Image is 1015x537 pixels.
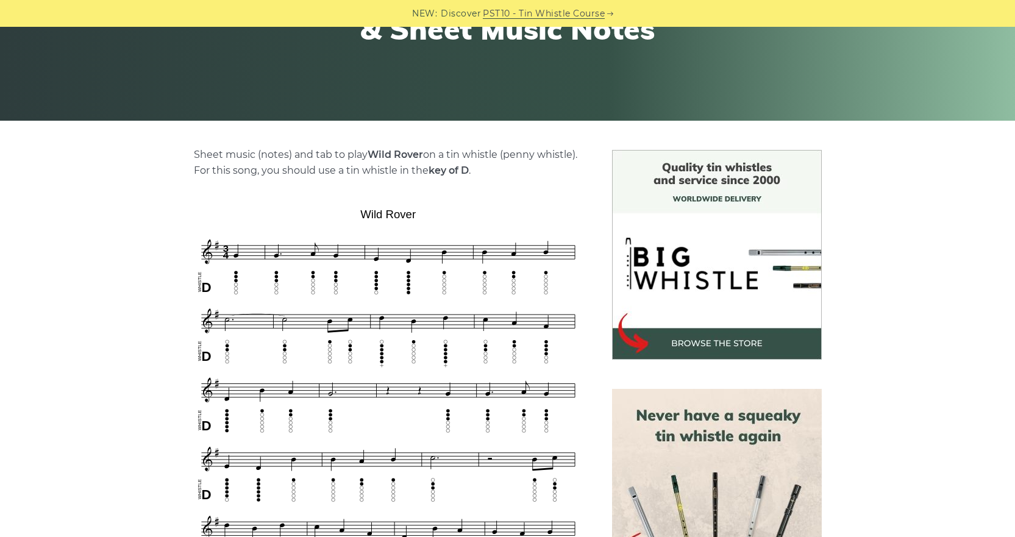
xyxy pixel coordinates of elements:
[483,7,605,21] a: PST10 - Tin Whistle Course
[412,7,437,21] span: NEW:
[612,150,822,360] img: BigWhistle Tin Whistle Store
[429,165,469,176] strong: key of D
[368,149,423,160] strong: Wild Rover
[441,7,481,21] span: Discover
[194,147,583,179] p: Sheet music (notes) and tab to play on a tin whistle (penny whistle). For this song, you should u...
